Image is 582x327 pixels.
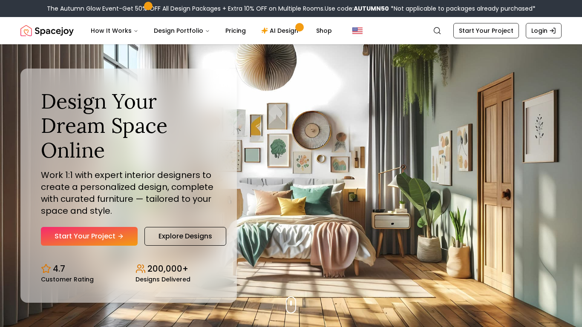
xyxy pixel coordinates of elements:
a: Pricing [219,22,253,39]
button: How It Works [84,22,145,39]
a: AI Design [254,22,308,39]
img: Spacejoy Logo [20,22,74,39]
h1: Design Your Dream Space Online [41,89,216,163]
b: AUTUMN50 [354,4,389,13]
a: Login [526,23,562,38]
a: Shop [309,22,339,39]
span: *Not applicable to packages already purchased* [389,4,536,13]
small: Customer Rating [41,276,94,282]
div: Design stats [41,256,216,282]
a: Start Your Project [453,23,519,38]
small: Designs Delivered [135,276,190,282]
p: Work 1:1 with expert interior designers to create a personalized design, complete with curated fu... [41,169,216,217]
p: 200,000+ [147,263,188,275]
div: The Autumn Glow Event-Get 50% OFF All Design Packages + Extra 10% OFF on Multiple Rooms. [47,4,536,13]
nav: Main [84,22,339,39]
a: Start Your Project [41,227,138,246]
a: Explore Designs [144,227,226,246]
img: United States [352,26,363,36]
button: Design Portfolio [147,22,217,39]
a: Spacejoy [20,22,74,39]
p: 4.7 [53,263,65,275]
span: Use code: [325,4,389,13]
nav: Global [20,17,562,44]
